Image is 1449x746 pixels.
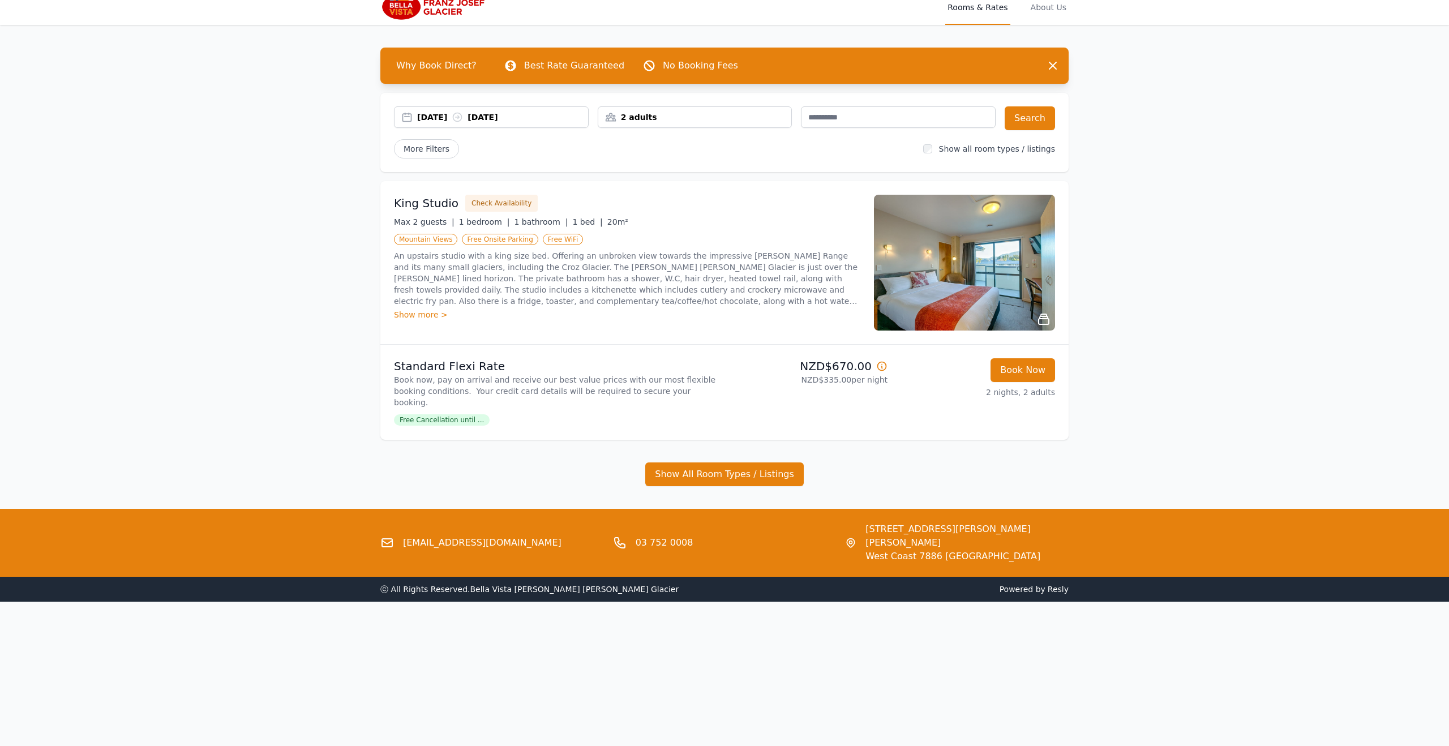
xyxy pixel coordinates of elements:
[663,59,738,72] p: No Booking Fees
[645,462,804,486] button: Show All Room Types / Listings
[607,217,628,226] span: 20m²
[394,358,720,374] p: Standard Flexi Rate
[465,195,538,212] button: Check Availability
[394,250,860,307] p: An upstairs studio with a king size bed. Offering an unbroken view towards the impressive [PERSON...
[462,234,538,245] span: Free Onsite Parking
[636,536,693,550] a: 03 752 0008
[380,585,679,594] span: ⓒ All Rights Reserved. Bella Vista [PERSON_NAME] [PERSON_NAME] Glacier
[598,112,792,123] div: 2 adults
[897,387,1055,398] p: 2 nights, 2 adults
[865,550,1069,563] span: West Coast 7886 [GEOGRAPHIC_DATA]
[403,536,561,550] a: [EMAIL_ADDRESS][DOMAIN_NAME]
[394,374,720,408] p: Book now, pay on arrival and receive our best value prices with our most flexible booking conditi...
[991,358,1055,382] button: Book Now
[939,144,1055,153] label: Show all room types / listings
[394,234,457,245] span: Mountain Views
[417,112,588,123] div: [DATE] [DATE]
[394,309,860,320] div: Show more >
[394,414,490,426] span: Free Cancellation until ...
[394,139,459,158] span: More Filters
[729,584,1069,595] span: Powered by
[1048,585,1069,594] a: Resly
[729,358,888,374] p: NZD$670.00
[394,217,455,226] span: Max 2 guests |
[543,234,584,245] span: Free WiFi
[729,374,888,385] p: NZD$335.00 per night
[387,54,486,77] span: Why Book Direct?
[514,217,568,226] span: 1 bathroom |
[1005,106,1055,130] button: Search
[459,217,510,226] span: 1 bedroom |
[524,59,624,72] p: Best Rate Guaranteed
[865,522,1069,550] span: [STREET_ADDRESS][PERSON_NAME] [PERSON_NAME]
[572,217,602,226] span: 1 bed |
[394,195,458,211] h3: King Studio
